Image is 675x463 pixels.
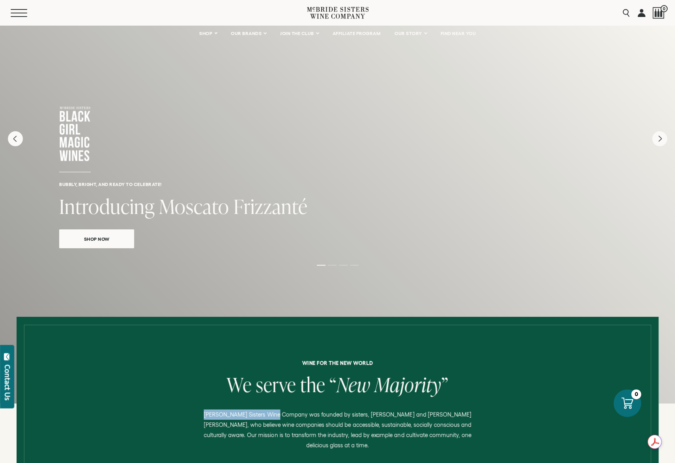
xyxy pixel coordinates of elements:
[660,5,668,12] span: 0
[350,265,359,266] li: Page dot 4
[256,371,296,398] span: serve
[43,360,632,366] h6: Wine for the new world
[631,389,641,399] div: 0
[59,182,616,187] h6: Bubbly, bright, and ready to celebrate!
[441,31,476,36] span: FIND NEAR YOU
[8,131,23,146] button: Previous
[395,31,422,36] span: OUR STORY
[652,131,667,146] button: Next
[374,371,441,398] span: Majority
[4,364,11,400] div: Contact Us
[339,265,348,266] li: Page dot 3
[196,409,479,450] p: [PERSON_NAME] Sisters Wine Company was founded by sisters, [PERSON_NAME] and [PERSON_NAME] [PERSO...
[11,9,39,17] button: Mobile Menu Trigger
[226,371,252,398] span: We
[389,26,432,41] a: OUR STORY
[300,371,325,398] span: the
[194,26,222,41] a: SHOP
[333,31,381,36] span: AFFILIATE PROGRAM
[327,26,386,41] a: AFFILIATE PROGRAM
[59,193,155,220] span: Introducing
[280,31,314,36] span: JOIN THE CLUB
[275,26,323,41] a: JOIN THE CLUB
[317,265,325,266] li: Page dot 1
[337,371,370,398] span: New
[59,229,134,248] a: Shop Now
[226,26,271,41] a: OUR BRANDS
[328,265,337,266] li: Page dot 2
[199,31,213,36] span: SHOP
[159,193,229,220] span: Moscato
[436,26,481,41] a: FIND NEAR YOU
[231,31,262,36] span: OUR BRANDS
[329,371,337,398] span: “
[441,371,449,398] span: ”
[70,234,123,244] span: Shop Now
[234,193,308,220] span: Frizzanté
